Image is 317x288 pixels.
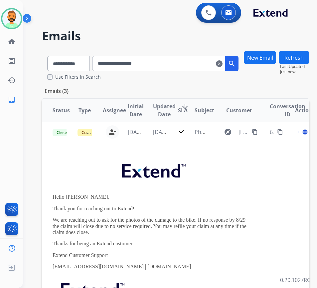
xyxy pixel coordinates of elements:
span: Subject [195,106,214,114]
span: Customer Support [78,129,121,136]
span: [DATE] [128,128,144,136]
mat-icon: home [8,38,16,46]
p: Hello [PERSON_NAME], [53,194,248,200]
mat-icon: search [228,60,236,68]
p: We are reaching out to ask for the photos of the damage to the bike. If no response by 8/29 the c... [53,217,248,235]
span: Updated Date [153,102,176,118]
span: Customer [226,106,252,114]
span: SLA [178,106,188,114]
span: Photos [195,128,213,136]
mat-icon: check [178,127,186,135]
button: Refresh [279,51,309,64]
span: Open [298,128,311,136]
span: [EMAIL_ADDRESS][DOMAIN_NAME] [238,128,248,136]
img: extend.png [114,156,192,183]
th: Action [284,99,309,122]
mat-icon: explore [224,128,232,136]
span: Status [53,106,70,114]
mat-icon: content_copy [252,129,258,135]
span: Last Updated: [280,64,309,69]
mat-icon: language [302,129,308,135]
button: New Email [244,51,276,64]
span: Initial Date [128,102,144,118]
img: avatar [2,9,21,28]
mat-icon: inbox [8,96,16,104]
span: Just now [280,69,309,75]
p: Thank you for reaching out to Extend! [53,206,248,212]
mat-icon: arrow_downward [181,102,189,110]
p: [EMAIL_ADDRESS][DOMAIN_NAME] | [DOMAIN_NAME] [53,264,248,270]
mat-icon: person_remove [108,128,116,136]
h2: Emails [42,29,301,43]
span: Type [79,106,91,114]
span: Assignee [103,106,126,114]
span: Closed – Solved [53,129,89,136]
span: [DATE] [153,128,170,136]
label: Use Filters In Search [55,74,101,80]
span: Conversation ID [270,102,305,118]
p: Emails (3) [42,87,71,95]
p: 0.20.1027RC [280,276,310,284]
p: Thanks for being an Extend customer. [53,241,248,247]
mat-icon: list_alt [8,57,16,65]
p: Extend Customer Support [53,252,248,258]
mat-icon: history [8,76,16,84]
mat-icon: clear [216,60,223,68]
mat-icon: content_copy [277,129,283,135]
